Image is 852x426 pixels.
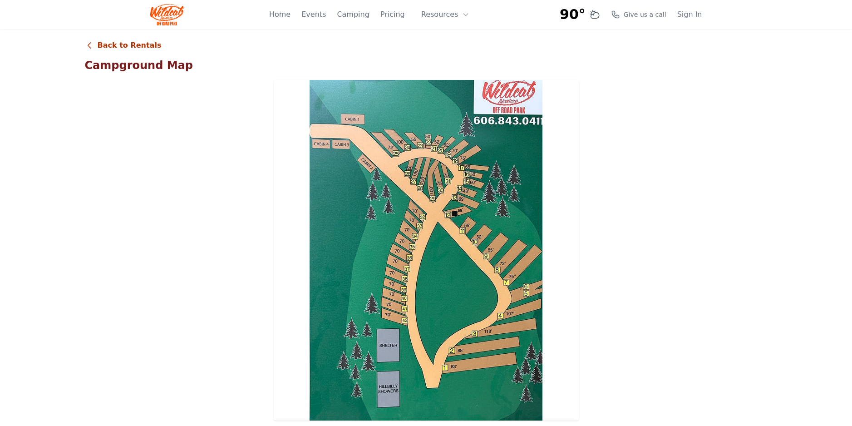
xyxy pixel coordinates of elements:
[301,9,326,20] a: Events
[611,10,666,19] a: Give us a call
[150,4,184,25] img: Wildcat Logo
[85,58,768,73] h1: Campground Map
[560,6,586,23] span: 90°
[624,10,666,19] span: Give us a call
[337,9,369,20] a: Camping
[269,9,291,20] a: Home
[677,9,702,20] a: Sign In
[416,5,475,24] button: Resources
[85,40,162,51] a: Back to Rentals
[274,80,579,421] img: Campground Map
[380,9,405,20] a: Pricing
